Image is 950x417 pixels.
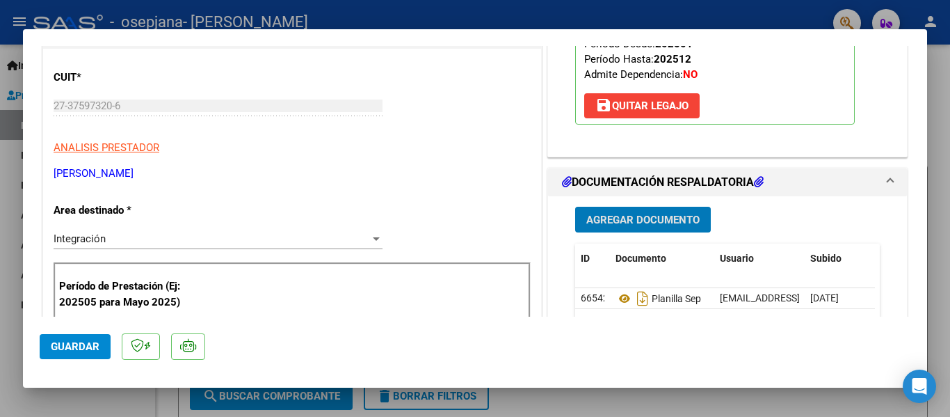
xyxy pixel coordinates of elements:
[683,68,698,81] strong: NO
[59,278,199,310] p: Período de Prestación (Ej: 202505 para Mayo 2025)
[610,244,714,274] datatable-header-cell: Documento
[595,97,612,113] mat-icon: save
[586,214,700,226] span: Agregar Documento
[634,288,652,310] i: Descargar documento
[615,253,666,264] span: Documento
[54,70,197,86] p: CUIT
[805,244,874,274] datatable-header-cell: Subido
[548,168,907,196] mat-expansion-panel-header: DOCUMENTACIÓN RESPALDATORIA
[654,53,691,65] strong: 202512
[615,293,701,304] span: Planilla Sep
[720,253,754,264] span: Usuario
[54,166,531,182] p: [PERSON_NAME]
[562,174,764,191] h1: DOCUMENTACIÓN RESPALDATORIA
[575,207,711,233] button: Agregar Documento
[810,292,839,304] span: [DATE]
[575,244,610,274] datatable-header-cell: ID
[581,292,609,304] span: 66542
[714,244,805,274] datatable-header-cell: Usuario
[810,253,842,264] span: Subido
[874,244,944,274] datatable-header-cell: Acción
[51,340,99,353] span: Guardar
[581,253,590,264] span: ID
[903,370,936,403] div: Open Intercom Messenger
[54,141,159,154] span: ANALISIS PRESTADOR
[40,334,111,359] button: Guardar
[595,100,689,112] span: Quitar Legajo
[54,233,106,245] span: Integración
[54,203,197,219] p: Area destinado *
[584,93,700,118] button: Quitar Legajo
